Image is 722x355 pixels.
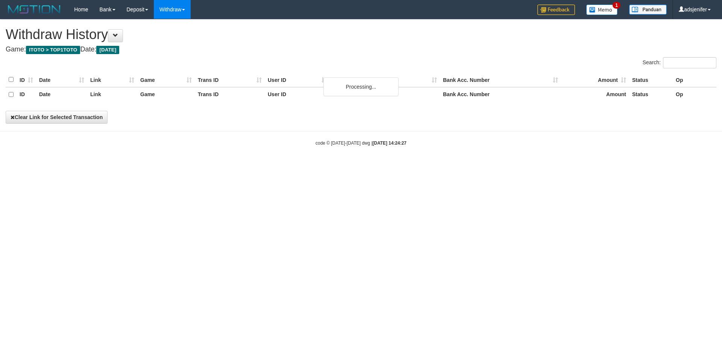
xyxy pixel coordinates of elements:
[323,77,399,96] div: Processing...
[663,57,716,68] input: Search:
[137,73,195,87] th: Game
[36,87,87,102] th: Date
[6,4,63,15] img: MOTION_logo.png
[26,46,80,54] span: ITOTO > TOP1TOTO
[673,87,716,102] th: Op
[561,87,629,102] th: Amount
[96,46,119,54] span: [DATE]
[87,87,137,102] th: Link
[6,111,108,124] button: Clear Link for Selected Transaction
[195,73,265,87] th: Trans ID
[629,73,673,87] th: Status
[561,73,629,87] th: Amount
[6,27,716,42] h1: Withdraw History
[440,73,561,87] th: Bank Acc. Number
[629,87,673,102] th: Status
[537,5,575,15] img: Feedback.jpg
[315,140,407,146] small: code © [DATE]-[DATE] dwg |
[613,2,620,9] span: 1
[265,87,330,102] th: User ID
[17,87,36,102] th: ID
[373,140,407,146] strong: [DATE] 14:24:27
[673,73,716,87] th: Op
[643,57,716,68] label: Search:
[330,73,440,87] th: Bank Acc. Name
[440,87,561,102] th: Bank Acc. Number
[87,73,137,87] th: Link
[586,5,618,15] img: Button%20Memo.svg
[6,46,716,53] h4: Game: Date:
[265,73,330,87] th: User ID
[17,73,36,87] th: ID
[137,87,195,102] th: Game
[629,5,667,15] img: panduan.png
[36,73,87,87] th: Date
[195,87,265,102] th: Trans ID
